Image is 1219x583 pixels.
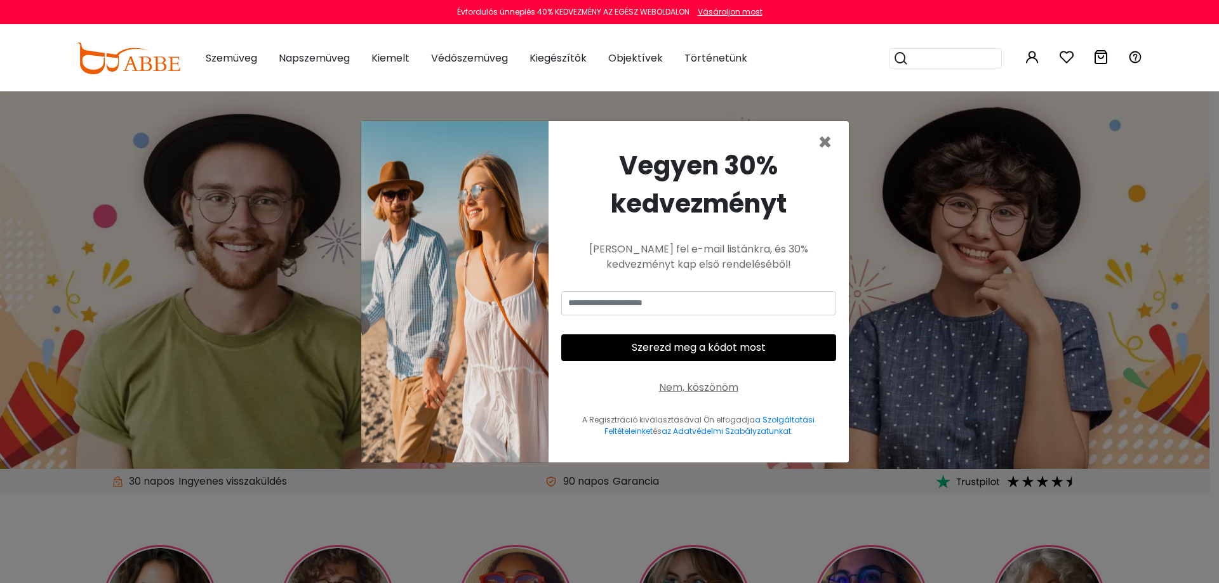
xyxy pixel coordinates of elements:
font: Objektívek [608,51,663,65]
font: Szemüveg [206,51,257,65]
font: [PERSON_NAME] fel e-mail listánkra, és 30% kedvezményt kap első rendeléséből! [589,242,808,272]
button: Szerezd meg a kódot most [561,334,836,361]
font: Évfordulós ünneplés 40% KEDVEZMÉNY AZ EGÉSZ WEBOLDALON [457,6,689,17]
font: Vásároljon most [698,6,763,17]
font: Kiemelt [371,51,410,65]
img: abbeglasses.com [76,43,180,74]
button: Közeli [818,131,832,154]
font: Nem, köszönöm [659,380,738,395]
font: és [653,426,662,436]
font: A Regisztráció kiválasztásával Ön elfogadja [582,414,755,425]
font: Kiegészítők [530,51,587,65]
a: Vásároljon most [691,6,763,17]
a: a Szolgáltatási Feltételeinket [604,414,815,436]
font: Védőszemüveg [431,51,508,65]
a: az Adatvédelmi Szabályzatunkat [662,426,791,436]
font: Szerezd meg a kódot most [632,340,766,355]
font: . [791,426,793,436]
font: Napszemüveg [279,51,350,65]
img: üdvözöljük [361,121,549,462]
font: × [818,126,832,159]
font: Történetünk [684,51,747,65]
font: Vegyen 30% kedvezményt [611,148,787,221]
